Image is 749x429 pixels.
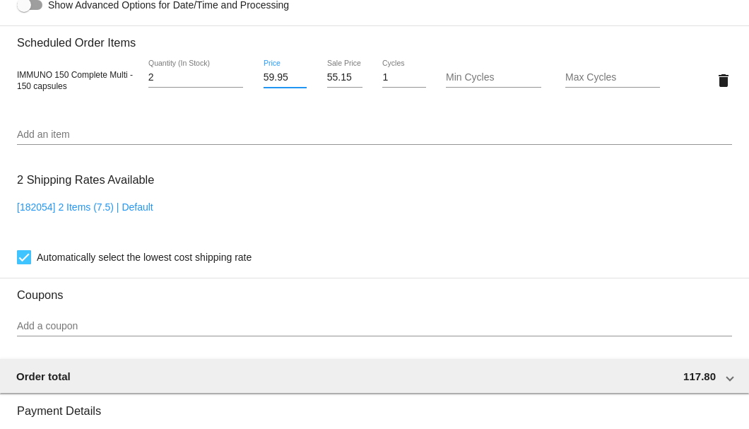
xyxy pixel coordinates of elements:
[17,70,133,91] span: IMMUNO 150 Complete Multi - 150 capsules
[446,72,541,83] input: Min Cycles
[17,201,153,213] a: [182054] 2 Items (7.5) | Default
[16,370,71,382] span: Order total
[17,394,732,418] h3: Payment Details
[17,278,732,302] h3: Coupons
[17,25,732,49] h3: Scheduled Order Items
[382,72,425,83] input: Cycles
[17,165,154,195] h3: 2 Shipping Rates Available
[715,72,732,89] mat-icon: delete
[148,72,243,83] input: Quantity (In Stock)
[37,249,252,266] span: Automatically select the lowest cost shipping rate
[327,72,362,83] input: Sale Price
[565,72,660,83] input: Max Cycles
[683,370,716,382] span: 117.80
[264,72,307,83] input: Price
[17,321,732,332] input: Add a coupon
[17,129,732,141] input: Add an item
